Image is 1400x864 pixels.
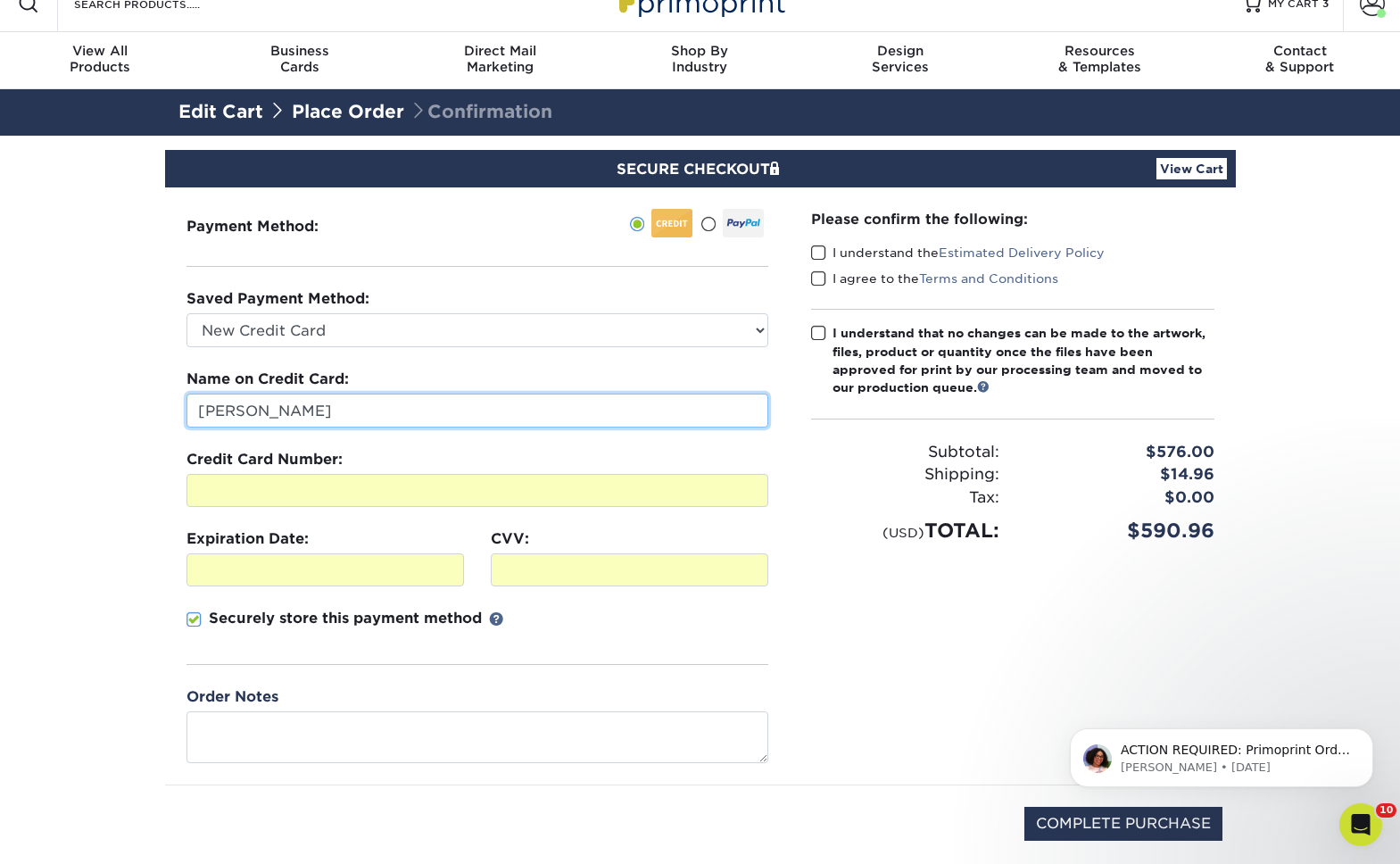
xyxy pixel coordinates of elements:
[186,686,278,708] label: Order Notes
[600,43,799,75] div: Industry
[1000,32,1200,89] a: Resources& Templates
[1024,807,1222,841] input: COMPLETE PURCHASE
[800,43,1000,75] div: Services
[798,516,1013,545] div: TOTAL:
[1200,43,1400,75] div: & Support
[186,288,369,310] label: Saved Payment Method:
[209,608,482,629] p: Securely store this payment method
[811,244,1105,262] label: I understand the
[200,43,400,59] span: Business
[600,43,799,59] span: Shop By
[1043,691,1400,816] iframe: Intercom notifications message
[617,161,784,178] span: SECURE CHECKOUT
[1013,463,1228,486] div: $14.96
[939,245,1105,260] a: Estimated Delivery Policy
[178,807,268,860] img: DigiCert Secured Site Seal
[186,394,768,428] input: First & Last Name
[195,561,456,578] iframe: Secure expiration date input frame
[200,32,400,89] a: BusinessCards
[833,324,1214,397] div: I understand that no changes can be made to the artwork, files, product or quantity once the file...
[811,270,1058,287] label: I agree to the
[1376,803,1396,818] span: 10
[400,43,600,59] span: Direct Mail
[292,101,404,122] a: Place Order
[600,32,799,89] a: Shop ByIndustry
[1013,486,1228,510] div: $0.00
[798,486,1013,510] div: Tax:
[178,101,263,122] a: Edit Cart
[195,482,760,499] iframe: Secure card number input frame
[1200,43,1400,59] span: Contact
[1339,803,1382,846] iframe: Intercom live chat
[800,43,1000,59] span: Design
[1013,516,1228,545] div: $590.96
[400,32,600,89] a: Direct MailMarketing
[1000,43,1200,59] span: Resources
[882,525,924,540] small: (USD)
[499,561,760,578] iframe: Secure CVC input frame
[186,369,349,390] label: Name on Credit Card:
[186,449,343,470] label: Credit Card Number:
[1200,32,1400,89] a: Contact& Support
[400,43,600,75] div: Marketing
[1013,441,1228,464] div: $576.00
[4,810,152,858] iframe: Google Customer Reviews
[798,463,1013,486] div: Shipping:
[491,528,529,550] label: CVV:
[1000,43,1200,75] div: & Templates
[186,218,362,235] h3: Payment Method:
[1156,158,1227,179] a: View Cart
[186,528,309,550] label: Expiration Date:
[200,43,400,75] div: Cards
[811,209,1214,229] div: Please confirm the following:
[800,32,1000,89] a: DesignServices
[798,441,1013,464] div: Subtotal:
[410,101,552,122] span: Confirmation
[919,271,1058,286] a: Terms and Conditions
